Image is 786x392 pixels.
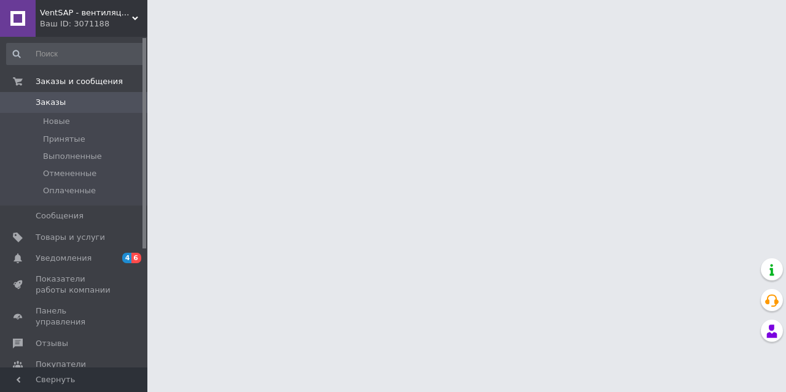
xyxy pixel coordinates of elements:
span: VentSAP - вентиляция, дымоходы, водосточные системы [40,7,132,18]
span: 4 [122,253,132,263]
span: Товары и услуги [36,232,105,243]
span: Принятые [43,134,85,145]
input: Поиск [6,43,145,65]
span: Выполненные [43,151,102,162]
span: Панель управления [36,306,114,328]
span: Заказы и сообщения [36,76,123,87]
span: 6 [131,253,141,263]
span: Сообщения [36,210,84,221]
span: Отмененные [43,168,96,179]
div: Ваш ID: 3071188 [40,18,147,29]
span: Покупатели [36,359,86,370]
span: Новые [43,116,70,127]
span: Оплаченные [43,185,96,196]
span: Отзывы [36,338,68,349]
span: Уведомления [36,253,91,264]
span: Заказы [36,97,66,108]
span: Показатели работы компании [36,274,114,296]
